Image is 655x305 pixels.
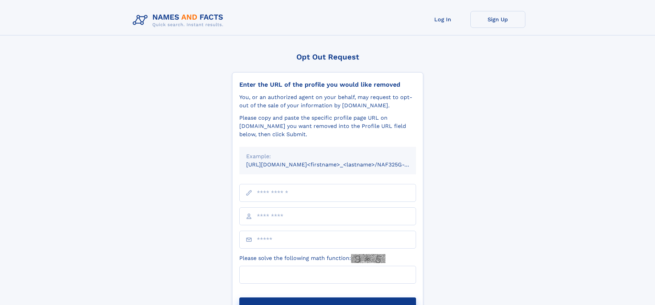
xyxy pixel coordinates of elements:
[470,11,525,28] a: Sign Up
[246,152,409,161] div: Example:
[130,11,229,30] img: Logo Names and Facts
[239,114,416,139] div: Please copy and paste the specific profile page URL on [DOMAIN_NAME] you want removed into the Pr...
[415,11,470,28] a: Log In
[239,81,416,88] div: Enter the URL of the profile you would like removed
[232,53,423,61] div: Opt Out Request
[239,254,385,263] label: Please solve the following math function:
[246,161,429,168] small: [URL][DOMAIN_NAME]<firstname>_<lastname>/NAF325G-xxxxxxxx
[239,93,416,110] div: You, or an authorized agent on your behalf, may request to opt-out of the sale of your informatio...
